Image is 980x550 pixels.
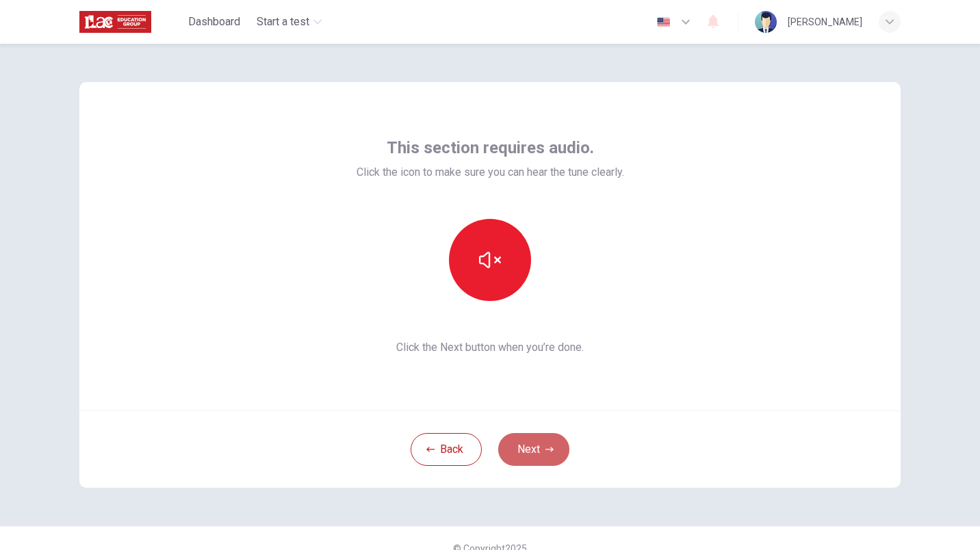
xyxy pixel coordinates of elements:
span: Click the icon to make sure you can hear the tune clearly. [357,164,624,181]
a: ILAC logo [79,8,183,36]
button: Dashboard [183,10,246,34]
button: Next [498,433,569,466]
button: Start a test [251,10,327,34]
img: ILAC logo [79,8,151,36]
img: Profile picture [755,11,777,33]
span: Dashboard [188,14,240,30]
img: en [655,17,672,27]
button: Back [411,433,482,466]
span: Start a test [257,14,309,30]
span: This section requires audio. [387,137,594,159]
div: [PERSON_NAME] [788,14,862,30]
span: Click the Next button when you’re done. [357,339,624,356]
